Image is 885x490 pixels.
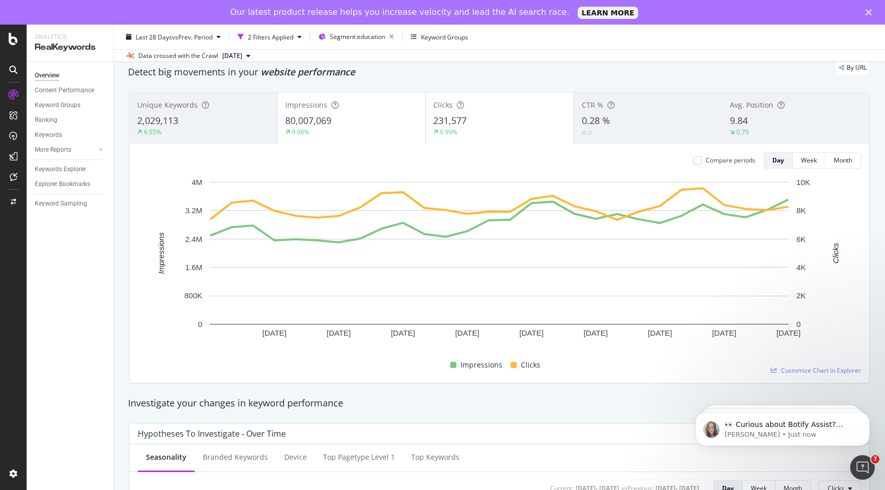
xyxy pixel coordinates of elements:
div: Overview [35,70,59,81]
button: Keyword Groups [407,29,472,45]
span: Impressions [285,100,327,110]
div: More Reports [35,145,71,155]
a: Keyword Sampling [35,198,106,209]
text: [DATE] [519,329,543,337]
text: [DATE] [584,329,608,337]
div: Data crossed with the Crawl [138,51,218,60]
a: Keywords [35,130,106,140]
text: 4K [796,263,806,272]
div: Seasonality [146,452,186,462]
span: 0.28 % [582,114,610,127]
text: Clicks [831,242,840,263]
img: Equal [582,131,586,134]
text: [DATE] [776,329,800,337]
a: Ranking [35,115,106,126]
a: Keywords Explorer [35,164,106,175]
span: Customize Chart in Explorer [781,366,861,375]
text: 2K [796,291,806,300]
text: [DATE] [455,329,479,337]
div: 0.79 [736,128,749,136]
div: Top Keywords [411,452,459,462]
div: Device [284,452,307,462]
span: Clicks [433,100,453,110]
div: Compare periods [706,156,755,165]
a: More Reports [35,145,96,155]
svg: A chart. [138,177,861,355]
button: Month [826,152,861,169]
div: Hypotheses to Investigate - Over Time [138,428,286,439]
div: Investigate your changes in keyword performance [128,397,871,410]
a: LEARN MORE [578,7,639,19]
span: 2,029,113 [137,114,178,127]
button: [DATE] [218,50,255,62]
text: [DATE] [262,329,286,337]
text: 10K [796,178,810,187]
div: Analytics [35,33,105,42]
a: Explorer Bookmarks [35,179,106,190]
text: 1.6M [185,263,202,272]
span: 7 [871,455,879,463]
text: 800K [184,291,202,300]
div: 2 Filters Applied [248,32,293,41]
text: 8K [796,206,806,215]
div: Close [866,9,876,15]
span: Unique Keywords [137,100,198,110]
span: CTR % [582,100,603,110]
div: RealKeywords [35,42,105,53]
button: Last 28 DaysvsPrev. Period [122,29,225,45]
span: 80,007,069 [285,114,331,127]
text: Impressions [157,232,165,274]
span: Impressions [460,359,502,371]
span: By URL [847,65,867,71]
div: Keywords Explorer [35,164,86,175]
span: vs Prev. Period [172,32,213,41]
div: Day [772,156,784,165]
button: 2 Filters Applied [234,29,306,45]
text: 6K [796,235,806,243]
a: Customize Chart in Explorer [771,366,861,375]
span: Segment: education [330,32,385,41]
text: 3.2M [185,206,202,215]
div: 6.99% [440,128,457,136]
a: Keyword Groups [35,100,106,111]
text: [DATE] [648,329,672,337]
div: 6.55% [144,128,161,136]
span: Avg. Position [730,100,773,110]
span: Last 28 Days [136,32,172,41]
button: Segment:education [314,29,398,45]
text: 2.4M [185,235,202,243]
a: Content Performance [35,85,106,96]
div: 0 [588,128,592,137]
div: Week [801,156,817,165]
text: 0 [796,320,800,329]
div: Keyword Groups [421,32,468,41]
div: Content Performance [35,85,94,96]
button: Day [764,152,793,169]
text: [DATE] [391,329,415,337]
div: Ranking [35,115,57,126]
div: Branded Keywords [203,452,268,462]
div: Keyword Sampling [35,198,87,209]
text: [DATE] [327,329,351,337]
span: Clicks [521,359,540,371]
span: 231,577 [433,114,467,127]
text: [DATE] [712,329,736,337]
div: legacy label [835,60,871,75]
div: 9.96% [292,128,309,136]
text: 0 [198,320,202,329]
div: Keyword Groups [35,100,80,111]
div: Our latest product release helps you increase velocity and lead the AI search race. [230,7,570,17]
div: Top pagetype Level 1 [323,452,395,462]
text: 4M [192,178,202,187]
div: Explorer Bookmarks [35,179,90,190]
button: Week [793,152,826,169]
span: 2025 Aug. 2nd [222,51,242,60]
span: 9.84 [730,114,748,127]
div: Keywords [35,130,62,140]
div: Month [834,156,852,165]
